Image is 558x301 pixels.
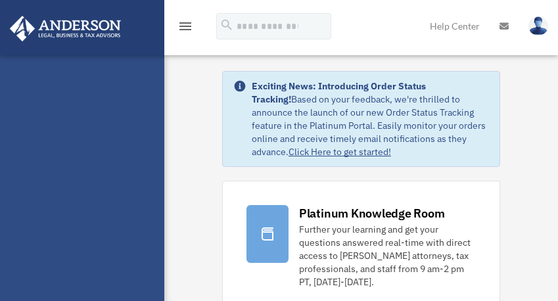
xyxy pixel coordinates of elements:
a: Click Here to get started! [289,146,391,158]
strong: Exciting News: Introducing Order Status Tracking! [252,80,426,105]
div: Based on your feedback, we're thrilled to announce the launch of our new Order Status Tracking fe... [252,80,489,158]
img: User Pic [528,16,548,35]
div: Further your learning and get your questions answered real-time with direct access to [PERSON_NAM... [299,223,476,289]
i: menu [177,18,193,34]
img: Anderson Advisors Platinum Portal [6,16,125,41]
i: search [220,18,234,32]
a: menu [177,23,193,34]
div: Platinum Knowledge Room [299,205,445,221]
